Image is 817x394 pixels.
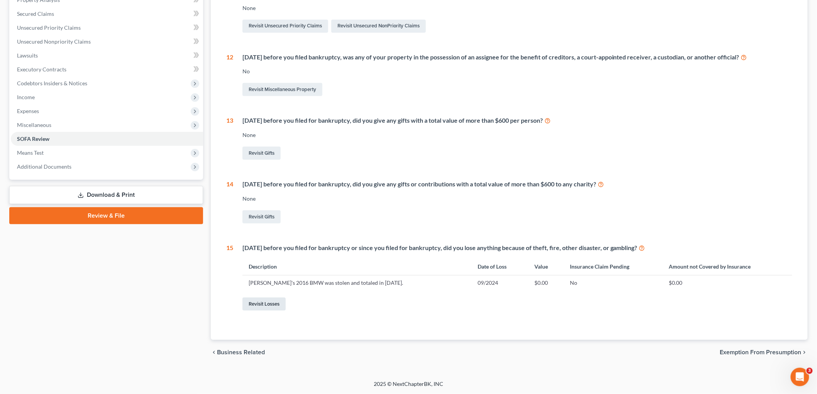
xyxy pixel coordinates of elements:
span: 3 [807,368,813,374]
div: None [242,195,792,203]
th: Insurance Claim Pending [564,259,663,275]
a: Revisit Gifts [242,210,281,223]
a: Review & File [9,207,203,224]
span: Miscellaneous [17,122,51,128]
span: Codebtors Insiders & Notices [17,80,87,86]
a: Download & Print [9,186,203,204]
div: 12 [226,53,233,98]
a: Unsecured Nonpriority Claims [11,35,203,49]
span: Business Related [217,349,265,355]
td: [PERSON_NAME]'s 2016 BMW was stolen and totaled in [DATE]. [242,275,472,290]
a: SOFA Review [11,132,203,146]
a: Revisit Gifts [242,147,281,160]
a: Lawsuits [11,49,203,63]
div: 14 [226,180,233,225]
div: [DATE] before you filed for bankruptcy or since you filed for bankruptcy, did you lose anything b... [242,244,792,252]
a: Revisit Unsecured NonPriority Claims [331,20,426,33]
td: $0.00 [663,275,792,290]
th: Description [242,259,472,275]
th: Amount not Covered by Insurance [663,259,792,275]
span: Income [17,94,35,100]
button: chevron_left Business Related [211,349,265,355]
th: Date of Loss [472,259,529,275]
td: 09/2024 [472,275,529,290]
button: Exemption from Presumption chevron_right [720,349,808,355]
a: Unsecured Priority Claims [11,21,203,35]
i: chevron_left [211,349,217,355]
div: [DATE] before you filed for bankruptcy, did you give any gifts with a total value of more than $6... [242,116,792,125]
span: Additional Documents [17,163,71,170]
div: 15 [226,244,233,312]
span: Unsecured Priority Claims [17,24,81,31]
td: No [564,275,663,290]
a: Secured Claims [11,7,203,21]
span: Expenses [17,108,39,114]
span: Lawsuits [17,52,38,59]
i: chevron_right [802,349,808,355]
th: Value [529,259,564,275]
a: Revisit Miscellaneous Property [242,83,322,96]
span: Secured Claims [17,10,54,17]
div: 2025 © NextChapterBK, INC [188,380,629,394]
a: Revisit Losses [242,298,286,311]
div: [DATE] before you filed for bankruptcy, did you give any gifts or contributions with a total valu... [242,180,792,189]
span: Exemption from Presumption [720,349,802,355]
div: None [242,131,792,139]
span: Executory Contracts [17,66,66,73]
iframe: Intercom live chat [791,368,809,386]
a: Executory Contracts [11,63,203,76]
span: SOFA Review [17,135,49,142]
td: $0.00 [529,275,564,290]
span: Means Test [17,149,44,156]
div: 13 [226,116,233,161]
div: [DATE] before you filed bankruptcy, was any of your property in the possession of an assignee for... [242,53,792,62]
div: No [242,68,792,75]
div: None [242,4,792,12]
a: Revisit Unsecured Priority Claims [242,20,328,33]
span: Unsecured Nonpriority Claims [17,38,91,45]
